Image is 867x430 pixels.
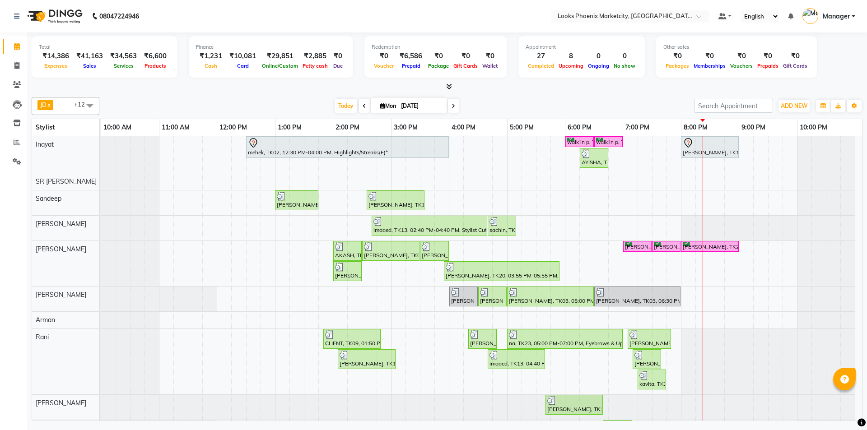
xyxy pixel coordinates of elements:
[363,242,419,259] div: [PERSON_NAME], TK05, 02:30 PM-03:30 PM, Color Touchup Inoa(M)
[739,121,768,134] a: 9:00 PM
[728,63,755,69] span: Vouchers
[196,51,226,61] div: ₹1,231
[260,51,300,61] div: ₹29,851
[372,43,500,51] div: Redemption
[276,192,317,209] div: [PERSON_NAME], TK01, 01:00 PM-01:45 PM, K Wash Shampoo(F)
[480,63,500,69] span: Wallet
[508,330,622,347] div: na, TK23, 05:00 PM-07:00 PM, Eyebrows & Upperlips,Side Lock Wax(Each),Premium Wax~Full Arms,Premi...
[101,121,134,134] a: 10:00 AM
[755,63,781,69] span: Prepaids
[449,121,478,134] a: 4:00 PM
[36,123,55,131] span: Stylist
[81,63,98,69] span: Sales
[426,63,451,69] span: Package
[682,242,738,251] div: [PERSON_NAME], TK22, 08:00 PM-09:00 PM, Color Touchup Inoa(M)
[623,121,652,134] a: 7:00 PM
[663,43,810,51] div: Other sales
[469,330,496,347] div: [PERSON_NAME], TK14, 04:20 PM-04:50 PM, Upperlip Threading
[586,51,611,61] div: 0
[595,138,622,146] div: walk in p, TK15, 06:30 PM-07:00 PM, Blow Dry Stylist(F)*
[508,121,536,134] a: 5:00 PM
[489,351,544,368] div: imaaed, TK13, 04:40 PM-05:40 PM, Dermalogica Cleanup(M)
[694,99,773,113] input: Search Appointment
[324,330,380,347] div: CLIENT, TK09, 01:50 PM-02:50 PM, Forehead Threading,Eyebrows & Upperlips
[335,99,357,113] span: Today
[300,51,330,61] div: ₹2,885
[823,12,850,21] span: Manager
[140,51,170,61] div: ₹6,600
[36,245,86,253] span: [PERSON_NAME]
[581,149,607,166] div: AYISHA, TK21, 06:15 PM-06:45 PM, K Wash Shampoo(F)
[275,121,304,134] a: 1:00 PM
[629,330,670,347] div: [PERSON_NAME], TK25, 07:05 PM-07:50 PM, Upperlip Threading,[GEOGRAPHIC_DATA]
[339,351,395,368] div: [PERSON_NAME], TK10, 02:05 PM-03:05 PM, Eyebrows,Upperlip~Wax
[611,63,638,69] span: No show
[556,51,586,61] div: 8
[23,4,85,29] img: logo
[526,43,638,51] div: Appointment
[142,63,168,69] span: Products
[74,101,92,108] span: +12
[639,371,665,388] div: kavita, TK24, 07:15 PM-07:45 PM, Eyebrows
[333,121,362,134] a: 2:00 PM
[445,263,559,280] div: [PERSON_NAME], TK20, 03:55 PM-05:55 PM, Stylist Cut(M),[PERSON_NAME] Trimming,Head Massage Olive(...
[829,394,858,421] iframe: chat widget
[526,63,556,69] span: Completed
[40,101,47,108] span: JD
[392,121,420,134] a: 3:00 PM
[595,288,680,305] div: [PERSON_NAME], TK03, 06:30 PM-08:00 PM, Color Touchup Inoa(M)
[797,121,830,134] a: 10:00 PM
[480,51,500,61] div: ₹0
[247,138,448,157] div: mehek, TK02, 12:30 PM-04:00 PM, Highlights/Streaks(F)*
[226,51,260,61] div: ₹10,081
[331,63,345,69] span: Due
[781,102,807,109] span: ADD NEW
[663,63,691,69] span: Packages
[300,63,330,69] span: Petty cash
[546,396,602,413] div: [PERSON_NAME], TK19, 05:40 PM-06:40 PM, Dermalogica Cleanup(F)
[450,288,477,305] div: [PERSON_NAME], TK03, 04:00 PM-04:30 PM, Stylist Cut(M)
[586,63,611,69] span: Ongoing
[526,51,556,61] div: 27
[159,121,192,134] a: 11:00 AM
[47,101,51,108] a: x
[39,43,170,51] div: Total
[372,51,396,61] div: ₹0
[73,51,107,61] div: ₹41,163
[566,138,593,146] div: walk in p, TK15, 06:00 PM-06:30 PM, Wash Conditioning L'oreal(F)
[778,100,810,112] button: ADD NEW
[400,63,423,69] span: Prepaid
[36,333,49,341] span: Rani
[36,399,86,407] span: [PERSON_NAME]
[107,51,140,61] div: ₹34,563
[334,263,361,280] div: [PERSON_NAME], TK05, 02:00 PM-02:30 PM, Stylist Cut(M)
[196,43,346,51] div: Finance
[36,194,61,203] span: Sandeep
[373,217,486,234] div: imaaed, TK13, 02:40 PM-04:40 PM, Stylist Cut(M),[PERSON_NAME] Trimming,Kersatase Fusion Scrub(F)
[755,51,781,61] div: ₹0
[39,51,73,61] div: ₹14,386
[36,291,86,299] span: [PERSON_NAME]
[653,242,680,251] div: [PERSON_NAME], TK22, 07:30 PM-08:00 PM, [PERSON_NAME] Trimming
[36,140,54,148] span: Inayat
[781,51,810,61] div: ₹0
[682,138,738,157] div: [PERSON_NAME], TK17, 08:00 PM-09:00 PM, Cr.Stylist Cut(F)
[396,51,426,61] div: ₹6,586
[217,121,249,134] a: 12:00 PM
[556,63,586,69] span: Upcoming
[624,242,651,251] div: [PERSON_NAME], TK22, 07:00 PM-07:30 PM, Stylist Cut(M)
[691,51,728,61] div: ₹0
[663,51,691,61] div: ₹0
[728,51,755,61] div: ₹0
[99,4,139,29] b: 08047224946
[235,63,251,69] span: Card
[565,121,594,134] a: 6:00 PM
[489,217,515,234] div: sachin, TK16, 04:40 PM-05:10 PM, [PERSON_NAME] Trimming
[479,288,506,305] div: [PERSON_NAME], TK03, 04:30 PM-05:00 PM, [PERSON_NAME] Trimming
[378,102,398,109] span: Mon
[421,242,448,259] div: [PERSON_NAME], TK05, 03:30 PM-04:00 PM, Shave Regular
[42,63,70,69] span: Expenses
[36,316,55,324] span: Arman
[451,63,480,69] span: Gift Cards
[781,63,810,69] span: Gift Cards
